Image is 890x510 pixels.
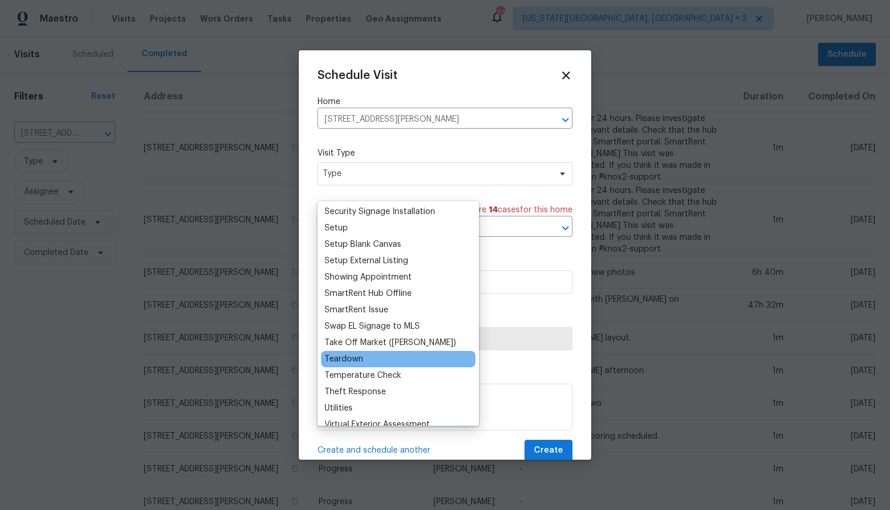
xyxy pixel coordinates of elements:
[325,386,386,398] div: Theft Response
[323,168,550,180] span: Type
[318,96,572,108] label: Home
[325,419,430,430] div: Virtual Exterior Assessment
[325,288,412,299] div: SmartRent Hub Offline
[325,321,420,332] div: Swap EL Signage to MLS
[452,204,572,216] span: There are case s for this home
[557,112,574,128] button: Open
[318,147,572,159] label: Visit Type
[318,111,540,129] input: Enter in an address
[489,206,498,214] span: 14
[325,239,401,250] div: Setup Blank Canvas
[325,206,435,218] div: Security Signage Installation
[525,440,572,461] button: Create
[325,222,348,234] div: Setup
[325,337,456,349] div: Take Off Market ([PERSON_NAME])
[325,402,353,414] div: Utilities
[557,220,574,236] button: Open
[325,304,388,316] div: SmartRent Issue
[325,353,363,365] div: Teardown
[325,271,412,283] div: Showing Appointment
[325,255,408,267] div: Setup External Listing
[318,70,398,81] span: Schedule Visit
[560,69,572,82] span: Close
[325,370,401,381] div: Temperature Check
[318,444,430,456] span: Create and schedule another
[534,443,563,458] span: Create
